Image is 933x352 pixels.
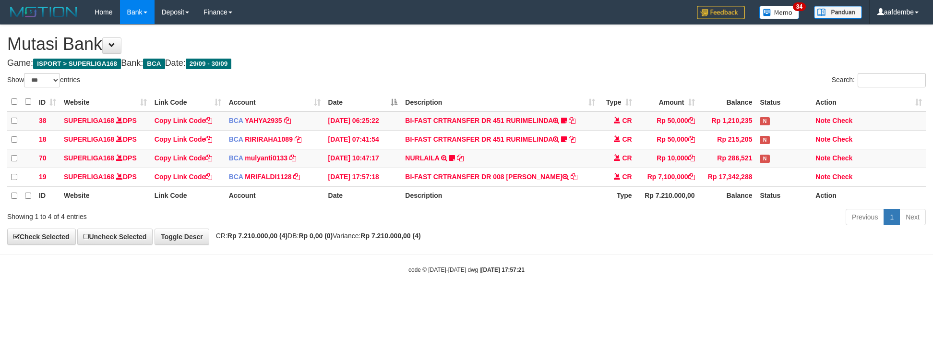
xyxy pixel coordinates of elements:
a: Copy RIRIRAHA1089 to clipboard [295,135,301,143]
th: Link Code [151,186,225,205]
a: Copy NURLAILA to clipboard [457,154,464,162]
span: BCA [229,154,243,162]
th: Date [324,186,402,205]
td: Rp 7,100,000 [636,168,699,186]
input: Search: [858,73,926,87]
a: Note [815,117,830,124]
td: DPS [60,130,151,149]
a: Copy BI-FAST CRTRANSFER DR 451 RURIMELINDA to clipboard [569,117,575,124]
td: DPS [60,149,151,168]
th: Account [225,186,324,205]
a: SUPERLIGA168 [64,173,114,181]
a: SUPERLIGA168 [64,135,114,143]
a: Copy Rp 7,100,000 to clipboard [688,173,695,181]
a: MRIFALDI1128 [245,173,291,181]
a: Copy BI-FAST CRTRANSFER DR 008 IRSAN SARIF to clipboard [571,173,577,181]
th: Amount: activate to sort column ascending [636,93,699,111]
a: Uncheck Selected [77,229,153,245]
td: Rp 286,521 [699,149,756,168]
span: CR [622,173,632,181]
a: 1 [884,209,900,225]
span: Has Note [760,155,769,163]
a: Note [815,135,830,143]
a: Copy mulyanti0133 to clipboard [289,154,296,162]
span: BCA [229,173,243,181]
a: Copy Rp 50,000 to clipboard [688,135,695,143]
h1: Mutasi Bank [7,35,926,54]
a: Check [832,135,852,143]
a: RIRIRAHA1089 [245,135,293,143]
th: Date: activate to sort column descending [324,93,402,111]
label: Search: [832,73,926,87]
a: SUPERLIGA168 [64,117,114,124]
th: Description [401,186,598,205]
th: Status [756,93,812,111]
a: Copy Link Code [155,117,213,124]
span: BCA [229,117,243,124]
img: panduan.png [814,6,862,19]
td: Rp 17,342,288 [699,168,756,186]
td: Rp 1,210,235 [699,111,756,131]
div: Showing 1 to 4 of 4 entries [7,208,382,221]
strong: [DATE] 17:57:21 [481,267,525,273]
a: YAHYA2935 [245,117,282,124]
a: Copy Link Code [155,173,213,181]
span: 70 [39,154,47,162]
th: Balance [699,186,756,205]
span: Has Note [760,136,769,144]
td: DPS [60,168,151,186]
a: Copy YAHYA2935 to clipboard [284,117,291,124]
a: Copy Link Code [155,135,213,143]
span: CR [622,135,632,143]
strong: Rp 0,00 (0) [299,232,333,240]
th: Account: activate to sort column ascending [225,93,324,111]
a: mulyanti0133 [245,154,287,162]
span: 34 [793,2,806,11]
span: ISPORT > SUPERLIGA168 [33,59,121,69]
td: DPS [60,111,151,131]
th: Status [756,186,812,205]
span: Has Note [760,117,769,125]
a: Copy MRIFALDI1128 to clipboard [293,173,300,181]
a: Next [899,209,926,225]
th: Link Code: activate to sort column ascending [151,93,225,111]
a: NURLAILA [405,154,439,162]
img: Button%20Memo.svg [759,6,800,19]
a: Note [815,173,830,181]
a: Check [832,154,852,162]
td: BI-FAST CRTRANSFER DR 451 RURIMELINDA [401,111,598,131]
a: SUPERLIGA168 [64,154,114,162]
th: Type: activate to sort column ascending [599,93,636,111]
strong: Rp 7.210.000,00 (4) [360,232,420,240]
span: 18 [39,135,47,143]
td: Rp 10,000 [636,149,699,168]
th: Website [60,186,151,205]
th: Action [812,186,926,205]
span: BCA [143,59,165,69]
a: Check [832,117,852,124]
span: BCA [229,135,243,143]
th: Action: activate to sort column ascending [812,93,926,111]
select: Showentries [24,73,60,87]
strong: Rp 7.210.000,00 (4) [227,232,287,240]
td: BI-FAST CRTRANSFER DR 451 RURIMELINDA [401,130,598,149]
td: [DATE] 17:57:18 [324,168,402,186]
a: Copy BI-FAST CRTRANSFER DR 451 RURIMELINDA to clipboard [569,135,575,143]
td: Rp 50,000 [636,111,699,131]
span: CR [622,154,632,162]
span: CR: DB: Variance: [211,232,421,240]
span: 19 [39,173,47,181]
a: Copy Rp 50,000 to clipboard [688,117,695,124]
small: code © [DATE]-[DATE] dwg | [408,267,525,273]
th: Type [599,186,636,205]
th: ID: activate to sort column ascending [35,93,60,111]
td: [DATE] 06:25:22 [324,111,402,131]
img: Feedback.jpg [697,6,745,19]
a: Previous [846,209,884,225]
a: Copy Rp 10,000 to clipboard [688,154,695,162]
h4: Game: Bank: Date: [7,59,926,68]
span: CR [622,117,632,124]
a: Check [832,173,852,181]
th: Website: activate to sort column ascending [60,93,151,111]
td: [DATE] 10:47:17 [324,149,402,168]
